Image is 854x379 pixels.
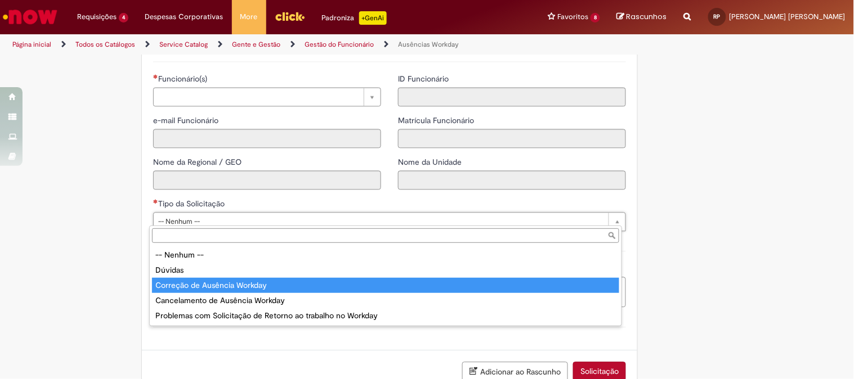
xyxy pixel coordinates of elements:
div: Cancelamento de Ausência Workday [152,293,619,308]
ul: Tipo da Solicitação [150,245,622,326]
div: Correção de Ausência Workday [152,278,619,293]
div: Problemas com Solicitação de Retorno ao trabalho no Workday [152,308,619,323]
div: Dúvidas [152,263,619,278]
div: -- Nenhum -- [152,247,619,263]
